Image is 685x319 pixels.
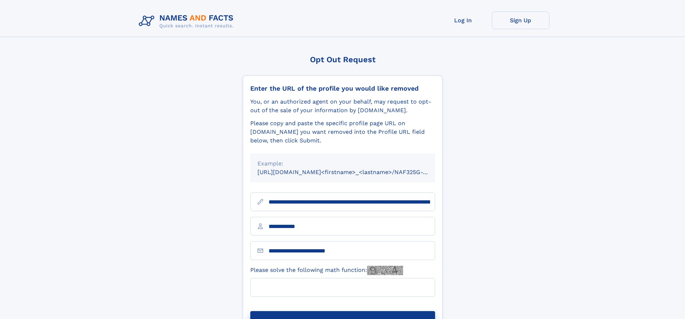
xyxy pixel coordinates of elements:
[257,169,449,176] small: [URL][DOMAIN_NAME]<firstname>_<lastname>/NAF325G-xxxxxxxx
[257,159,428,168] div: Example:
[243,55,443,64] div: Opt Out Request
[250,266,403,275] label: Please solve the following math function:
[492,12,549,29] a: Sign Up
[250,119,435,145] div: Please copy and paste the specific profile page URL on [DOMAIN_NAME] you want removed into the Pr...
[250,85,435,92] div: Enter the URL of the profile you would like removed
[434,12,492,29] a: Log In
[136,12,239,31] img: Logo Names and Facts
[250,97,435,115] div: You, or an authorized agent on your behalf, may request to opt-out of the sale of your informatio...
